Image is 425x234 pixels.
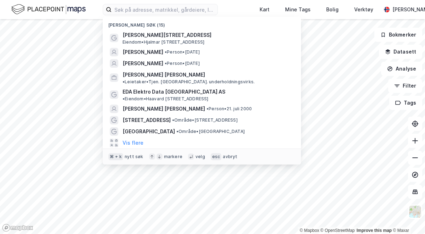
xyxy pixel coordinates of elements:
div: markere [164,154,182,160]
button: Analyse [381,62,422,76]
button: Datasett [379,45,422,59]
span: [GEOGRAPHIC_DATA] [123,127,175,136]
a: OpenStreetMap [321,228,355,233]
button: Filter [388,79,422,93]
span: [STREET_ADDRESS] [123,116,171,124]
span: Person • [DATE] [165,49,200,55]
span: • [123,79,125,84]
span: • [206,106,209,111]
span: • [172,117,174,123]
span: Person • 21. juli 2000 [206,106,252,112]
span: [PERSON_NAME] [123,48,163,56]
span: Eiendom • Hjalmar [STREET_ADDRESS] [123,39,204,45]
div: nytt søk [125,154,143,160]
span: Person • [DATE] [165,61,200,66]
div: Mine Tags [285,5,311,14]
button: Vis flere [123,139,143,147]
div: velg [195,154,205,160]
div: avbryt [223,154,237,160]
a: Mapbox homepage [2,224,33,232]
button: Bokmerker [374,28,422,42]
span: • [165,49,167,55]
span: Område • [STREET_ADDRESS] [172,117,238,123]
span: EDA Elektro Data [GEOGRAPHIC_DATA] AS [123,88,225,96]
div: Kart [260,5,270,14]
iframe: Chat Widget [390,200,425,234]
div: [PERSON_NAME] søk (15) [103,17,301,29]
div: esc [211,153,222,160]
a: Improve this map [357,228,392,233]
span: • [165,61,167,66]
a: Mapbox [300,228,319,233]
span: [PERSON_NAME] [PERSON_NAME] [123,105,205,113]
span: [PERSON_NAME] [PERSON_NAME] [123,71,205,79]
span: Leietaker • Tjen. [GEOGRAPHIC_DATA]. underholdningsvirks. [123,79,255,85]
div: ⌘ + k [108,153,123,160]
div: Verktøy [354,5,373,14]
span: [PERSON_NAME] [123,59,163,68]
button: Tags [389,96,422,110]
div: Bolig [326,5,339,14]
span: Område • [GEOGRAPHIC_DATA] [176,129,245,134]
span: • [176,129,178,134]
span: Eiendom • Haavard [STREET_ADDRESS] [123,96,209,102]
span: • [123,96,125,101]
input: Søk på adresse, matrikkel, gårdeiere, leietakere eller personer [112,4,217,15]
span: [PERSON_NAME][STREET_ADDRESS] [123,31,293,39]
img: logo.f888ab2527a4732fd821a326f86c7f29.svg [11,3,86,16]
